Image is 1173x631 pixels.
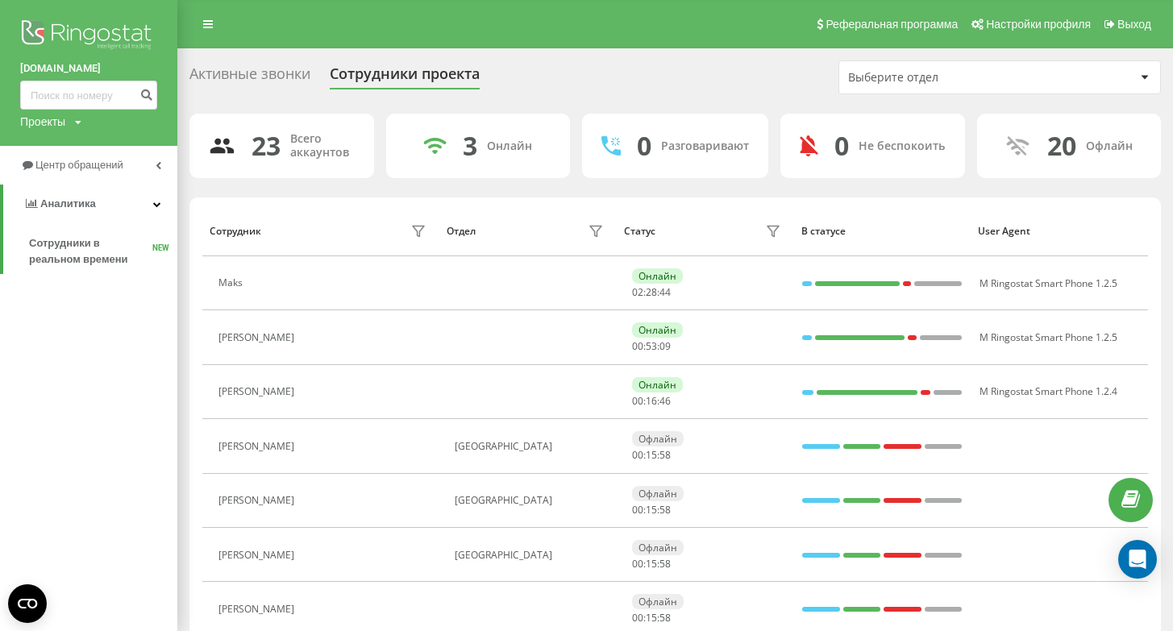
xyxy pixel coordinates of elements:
[218,332,298,343] div: [PERSON_NAME]
[632,287,671,298] div: : :
[646,448,657,462] span: 15
[20,60,157,77] a: [DOMAIN_NAME]
[980,276,1117,290] span: M Ringostat Smart Phone 1.2.5
[218,277,247,289] div: Maks
[330,65,480,90] div: Сотрудники проекта
[290,132,355,160] div: Всего аккаунтов
[632,285,643,299] span: 02
[20,16,157,56] img: Ringostat logo
[632,322,683,338] div: Онлайн
[826,18,958,31] span: Реферальная программа
[859,139,945,153] div: Не беспокоить
[632,557,643,571] span: 00
[1047,131,1076,161] div: 20
[632,612,671,624] div: : :
[646,285,657,299] span: 28
[659,503,671,517] span: 58
[848,71,1041,85] div: Выберите отдел
[834,131,849,161] div: 0
[632,339,643,353] span: 00
[980,330,1117,344] span: M Ringostat Smart Phone 1.2.5
[632,558,671,570] div: : :
[29,235,152,268] span: Сотрудники в реальном времени
[801,226,963,237] div: В статусе
[632,377,683,392] div: Онлайн
[980,384,1117,398] span: M Ringostat Smart Phone 1.2.4
[210,226,261,237] div: Сотрудник
[646,394,657,408] span: 16
[659,285,671,299] span: 44
[646,503,657,517] span: 15
[632,396,671,407] div: : :
[1118,540,1157,579] div: Open Intercom Messenger
[637,131,651,161] div: 0
[252,131,281,161] div: 23
[1086,139,1133,153] div: Офлайн
[661,139,749,153] div: Разговаривают
[218,495,298,506] div: [PERSON_NAME]
[632,268,683,284] div: Онлайн
[40,197,96,210] span: Аналитика
[35,159,123,171] span: Центр обращений
[646,557,657,571] span: 15
[632,448,643,462] span: 00
[986,18,1091,31] span: Настройки профиля
[632,431,684,446] div: Офлайн
[20,81,157,110] input: Поиск по номеру
[659,339,671,353] span: 09
[463,131,477,161] div: 3
[3,185,177,223] a: Аналитика
[632,611,643,625] span: 00
[487,139,532,153] div: Онлайн
[447,226,476,237] div: Отдел
[632,486,684,501] div: Офлайн
[632,394,643,408] span: 00
[646,339,657,353] span: 53
[189,65,310,90] div: Активные звонки
[632,540,684,555] div: Офлайн
[978,226,1140,237] div: User Agent
[218,550,298,561] div: [PERSON_NAME]
[8,584,47,623] button: Open CMP widget
[455,495,607,506] div: [GEOGRAPHIC_DATA]
[632,341,671,352] div: : :
[632,450,671,461] div: : :
[20,114,65,130] div: Проекты
[632,504,671,516] div: : :
[659,611,671,625] span: 58
[218,604,298,615] div: [PERSON_NAME]
[646,611,657,625] span: 15
[632,594,684,609] div: Офлайн
[659,448,671,462] span: 58
[624,226,655,237] div: Статус
[632,503,643,517] span: 00
[659,394,671,408] span: 46
[218,441,298,452] div: [PERSON_NAME]
[659,557,671,571] span: 58
[455,550,607,561] div: [GEOGRAPHIC_DATA]
[29,229,177,274] a: Сотрудники в реальном времениNEW
[1117,18,1151,31] span: Выход
[455,441,607,452] div: [GEOGRAPHIC_DATA]
[218,386,298,397] div: [PERSON_NAME]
